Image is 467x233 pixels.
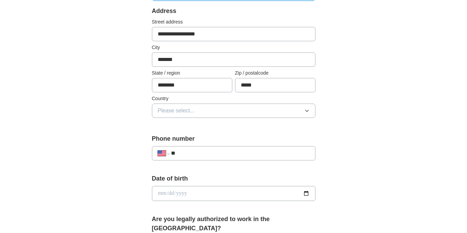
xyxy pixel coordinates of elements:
label: Country [152,95,315,102]
span: Please select... [158,107,195,115]
div: Address [152,6,315,16]
label: Zip / postalcode [235,69,315,77]
label: City [152,44,315,51]
label: Street address [152,18,315,26]
label: Phone number [152,134,315,143]
label: Are you legally authorized to work in the [GEOGRAPHIC_DATA]? [152,215,315,233]
label: Date of birth [152,174,315,183]
label: State / region [152,69,232,77]
button: Please select... [152,104,315,118]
